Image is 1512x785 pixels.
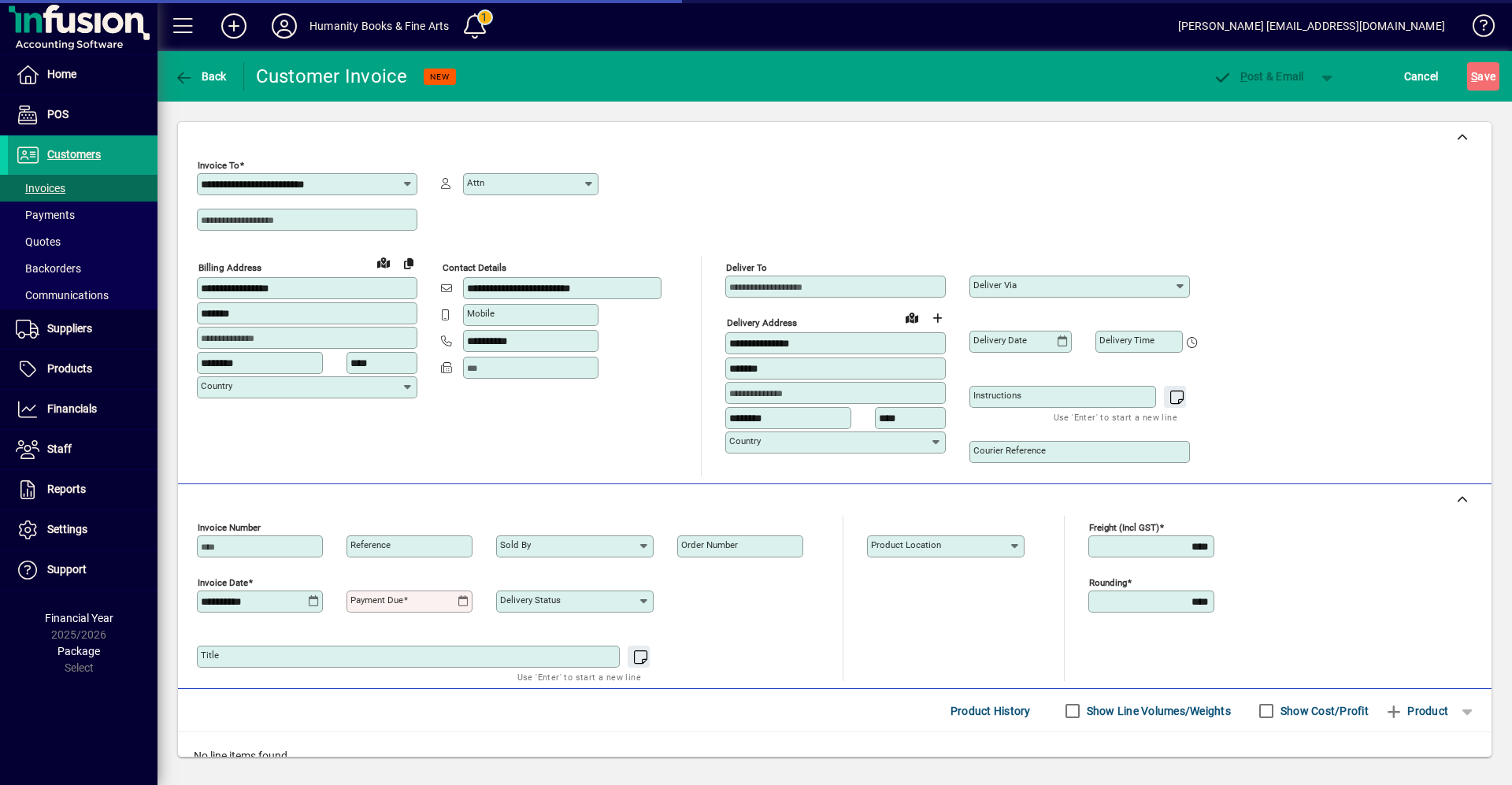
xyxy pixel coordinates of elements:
[198,160,239,171] mat-label: Invoice To
[16,182,65,194] span: Invoices
[500,539,531,550] mat-label: Sold by
[8,202,157,228] a: Payments
[47,523,87,535] span: Settings
[396,250,421,276] button: Copy to Delivery address
[430,72,450,82] span: NEW
[47,108,69,120] span: POS
[8,390,157,429] a: Financials
[1471,70,1477,83] span: S
[729,435,761,446] mat-label: Country
[1089,577,1127,588] mat-label: Rounding
[47,148,101,161] span: Customers
[47,402,97,415] span: Financials
[350,539,391,550] mat-label: Reference
[500,594,561,605] mat-label: Delivery status
[1178,13,1445,39] div: [PERSON_NAME] [EMAIL_ADDRESS][DOMAIN_NAME]
[57,645,100,657] span: Package
[16,289,109,302] span: Communications
[47,68,76,80] span: Home
[198,577,248,588] mat-label: Invoice date
[8,282,157,309] a: Communications
[944,697,1037,725] button: Product History
[973,280,1017,291] mat-label: Deliver via
[1471,64,1495,89] span: ave
[1461,3,1492,54] a: Knowledge Base
[47,442,72,455] span: Staff
[157,62,244,91] app-page-header-button: Back
[201,380,232,391] mat-label: Country
[1213,70,1304,83] span: ost & Email
[1277,703,1369,719] label: Show Cost/Profit
[201,650,219,661] mat-label: Title
[467,308,495,319] mat-label: Mobile
[681,539,738,550] mat-label: Order number
[8,95,157,135] a: POS
[47,483,86,495] span: Reports
[16,262,81,275] span: Backorders
[1384,698,1448,724] span: Product
[209,12,259,40] button: Add
[951,698,1031,724] span: Product History
[174,70,227,83] span: Back
[517,668,641,686] mat-hint: Use 'Enter' to start a new line
[1400,62,1443,91] button: Cancel
[973,445,1046,456] mat-label: Courier Reference
[8,350,157,389] a: Products
[8,55,157,94] a: Home
[925,305,950,331] button: Choose address
[1089,522,1159,533] mat-label: Freight (incl GST)
[47,322,92,335] span: Suppliers
[1467,62,1499,91] button: Save
[1377,697,1456,725] button: Product
[8,175,157,202] a: Invoices
[198,522,261,533] mat-label: Invoice number
[467,177,484,188] mat-label: Attn
[259,12,309,40] button: Profile
[47,362,92,375] span: Products
[16,235,61,248] span: Quotes
[350,594,403,605] mat-label: Payment due
[899,305,925,330] a: View on map
[973,335,1027,346] mat-label: Delivery date
[1099,335,1154,346] mat-label: Delivery time
[871,539,941,550] mat-label: Product location
[178,732,1492,780] div: No line items found
[371,250,396,275] a: View on map
[973,390,1021,401] mat-label: Instructions
[1084,703,1231,719] label: Show Line Volumes/Weights
[47,563,87,576] span: Support
[1404,64,1439,89] span: Cancel
[1240,70,1247,83] span: P
[8,430,157,469] a: Staff
[8,550,157,590] a: Support
[8,309,157,349] a: Suppliers
[726,262,767,273] mat-label: Deliver To
[8,510,157,550] a: Settings
[8,470,157,509] a: Reports
[1054,408,1177,426] mat-hint: Use 'Enter' to start a new line
[8,255,157,282] a: Backorders
[1205,62,1312,91] button: Post & Email
[8,228,157,255] a: Quotes
[309,13,450,39] div: Humanity Books & Fine Arts
[16,209,75,221] span: Payments
[170,62,231,91] button: Back
[256,64,408,89] div: Customer Invoice
[45,612,113,624] span: Financial Year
